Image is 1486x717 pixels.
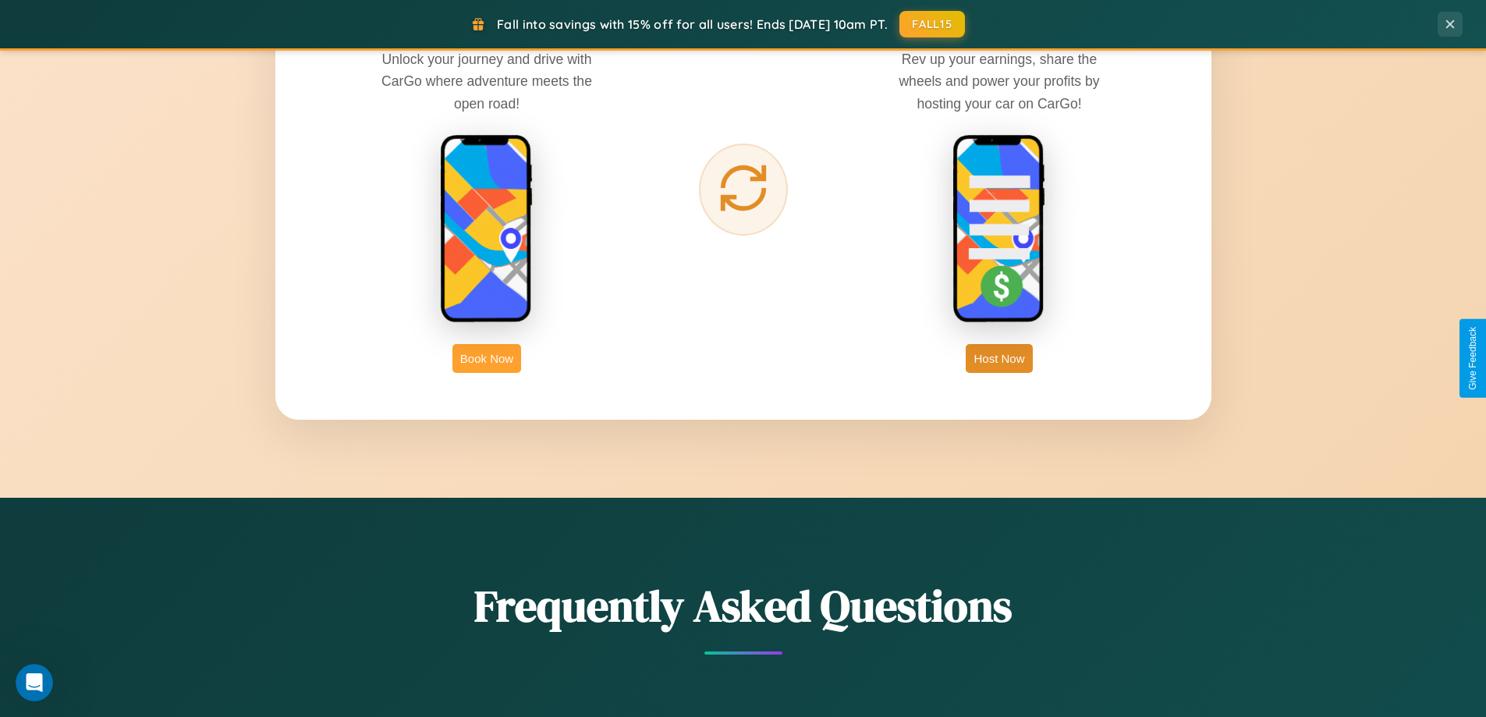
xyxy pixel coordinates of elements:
h2: Frequently Asked Questions [275,576,1211,636]
button: Host Now [966,344,1032,373]
button: FALL15 [899,11,965,37]
img: rent phone [440,134,534,325]
div: Give Feedback [1467,327,1478,390]
iframe: Intercom live chat [16,664,53,701]
p: Rev up your earnings, share the wheels and power your profits by hosting your car on CarGo! [882,48,1116,114]
p: Unlock your journey and drive with CarGo where adventure meets the open road! [370,48,604,114]
span: Fall into savings with 15% off for all users! Ends [DATE] 10am PT. [497,16,888,32]
img: host phone [952,134,1046,325]
button: Book Now [452,344,521,373]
